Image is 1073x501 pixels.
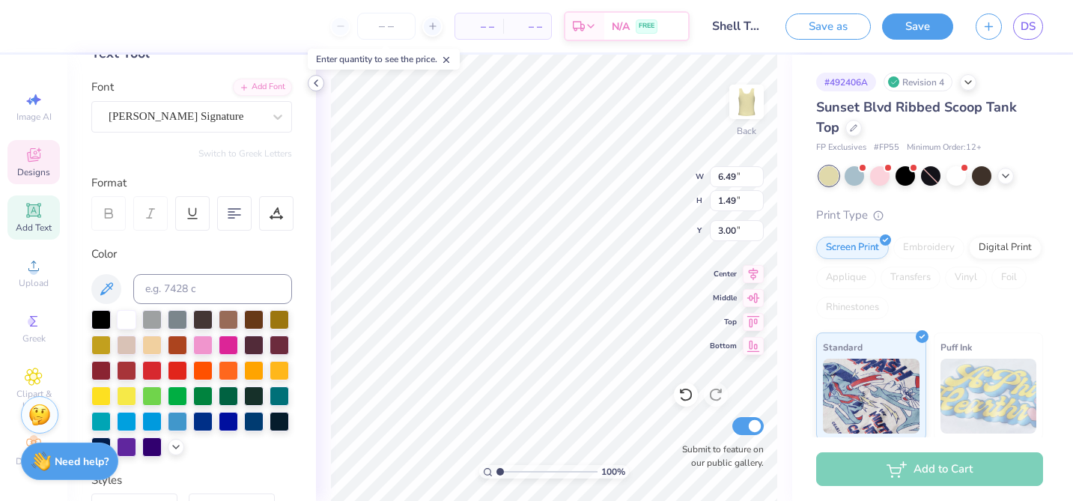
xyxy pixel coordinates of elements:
[882,13,953,40] button: Save
[601,465,625,479] span: 100 %
[512,19,542,34] span: – –
[816,98,1017,136] span: Sunset Blvd Ribbed Scoop Tank Top
[816,73,876,91] div: # 492406A
[16,222,52,234] span: Add Text
[133,274,292,304] input: e.g. 7428 c
[940,339,972,355] span: Puff Ink
[19,277,49,289] span: Upload
[816,237,889,259] div: Screen Print
[701,11,774,41] input: Untitled Design
[233,79,292,96] div: Add Font
[612,19,630,34] span: N/A
[816,142,866,154] span: FP Exclusives
[991,267,1027,289] div: Foil
[881,267,940,289] div: Transfers
[907,142,982,154] span: Minimum Order: 12 +
[91,79,114,96] label: Font
[874,142,899,154] span: # FP55
[710,293,737,303] span: Middle
[710,317,737,327] span: Top
[91,174,294,192] div: Format
[674,443,764,470] label: Submit to feature on our public gallery.
[816,267,876,289] div: Applique
[945,267,987,289] div: Vinyl
[17,166,50,178] span: Designs
[893,237,964,259] div: Embroidery
[816,207,1043,224] div: Print Type
[710,341,737,351] span: Bottom
[940,359,1037,434] img: Puff Ink
[22,333,46,344] span: Greek
[91,472,292,489] div: Styles
[16,111,52,123] span: Image AI
[91,246,292,263] div: Color
[198,148,292,160] button: Switch to Greek Letters
[823,359,920,434] img: Standard
[55,455,109,469] strong: Need help?
[1021,18,1036,35] span: DS
[7,388,60,412] span: Clipart & logos
[308,49,460,70] div: Enter quantity to see the price.
[737,124,756,138] div: Back
[1013,13,1043,40] a: DS
[710,269,737,279] span: Center
[16,455,52,467] span: Decorate
[884,73,952,91] div: Revision 4
[785,13,871,40] button: Save as
[823,339,863,355] span: Standard
[639,21,654,31] span: FREE
[816,297,889,319] div: Rhinestones
[732,87,762,117] img: Back
[357,13,416,40] input: – –
[969,237,1042,259] div: Digital Print
[464,19,494,34] span: – –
